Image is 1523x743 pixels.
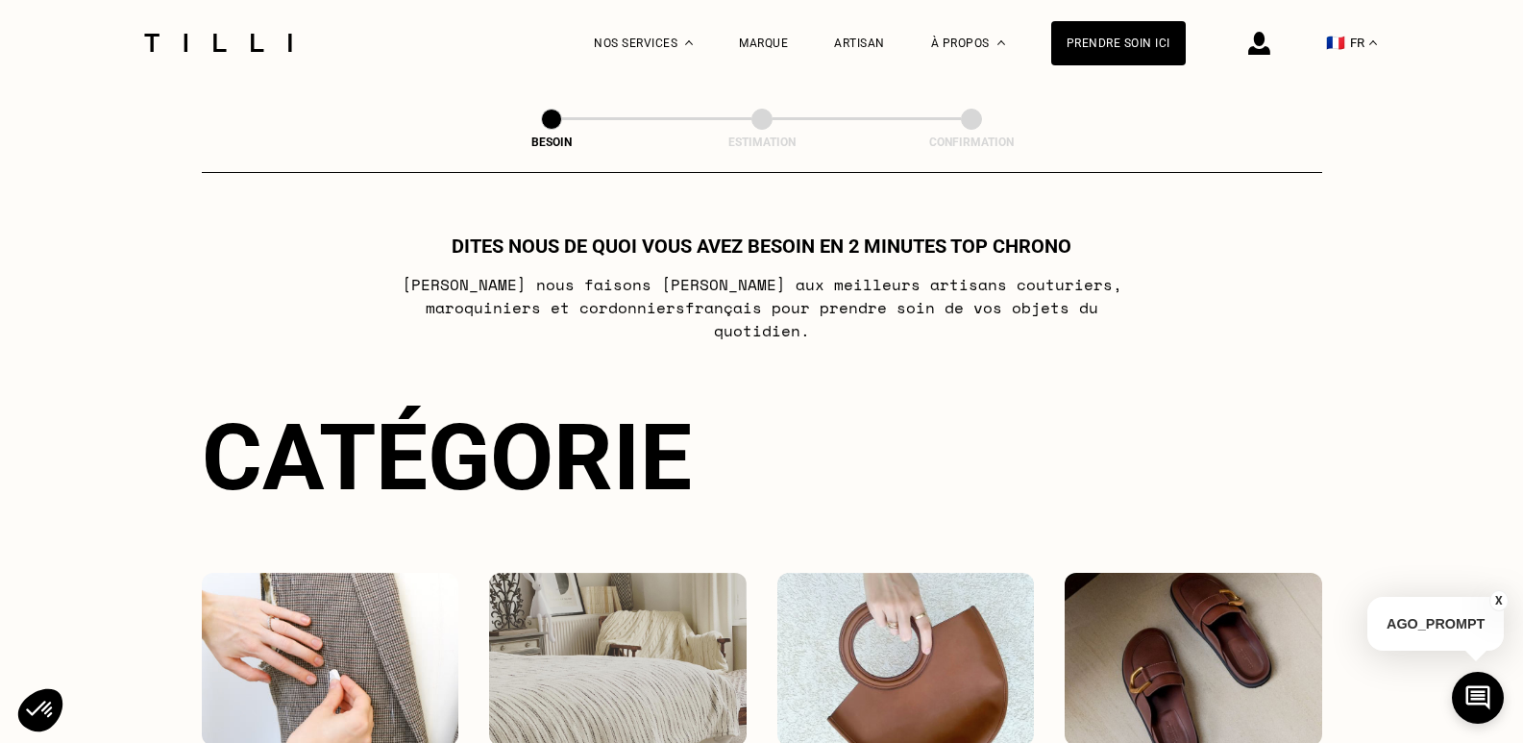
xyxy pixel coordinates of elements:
button: X [1489,590,1509,611]
p: [PERSON_NAME] nous faisons [PERSON_NAME] aux meilleurs artisans couturiers , maroquiniers et cord... [381,273,1142,342]
div: Besoin [455,136,648,149]
img: Logo du service de couturière Tilli [137,34,299,52]
img: menu déroulant [1369,40,1377,45]
img: Menu déroulant à propos [997,40,1005,45]
img: Menu déroulant [685,40,693,45]
a: Marque [739,37,788,50]
a: Prendre soin ici [1051,21,1186,65]
div: Catégorie [202,404,1322,511]
p: AGO_PROMPT [1367,597,1504,651]
h1: Dites nous de quoi vous avez besoin en 2 minutes top chrono [452,235,1071,258]
img: icône connexion [1248,32,1270,55]
span: 🇫🇷 [1326,34,1345,52]
div: Estimation [666,136,858,149]
a: Artisan [834,37,885,50]
div: Confirmation [875,136,1068,149]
